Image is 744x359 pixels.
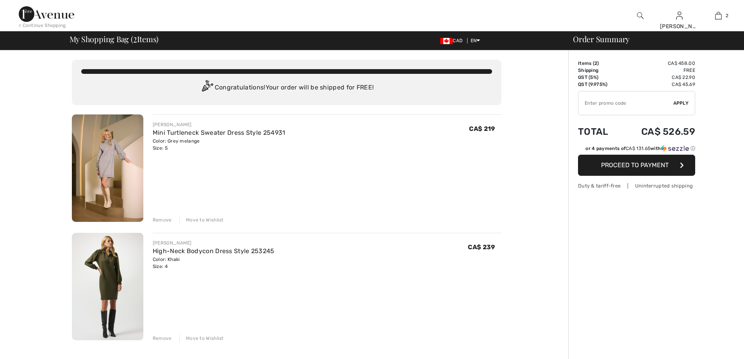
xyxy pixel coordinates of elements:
[469,125,495,132] span: CA$ 219
[578,67,620,74] td: Shipping
[620,81,695,88] td: CA$ 45.69
[153,335,172,342] div: Remove
[153,138,285,152] div: Color: Grey melange Size: S
[676,11,683,20] img: My Info
[153,216,172,223] div: Remove
[72,233,143,340] img: High-Neck Bodycon Dress Style 253245
[626,146,650,151] span: CA$ 131.65
[133,33,137,43] span: 2
[637,11,644,20] img: search the website
[153,121,285,128] div: [PERSON_NAME]
[72,114,143,222] img: Mini Turtleneck Sweater Dress Style 254931
[564,35,739,43] div: Order Summary
[179,335,224,342] div: Move to Wishlist
[578,145,695,155] div: or 4 payments ofCA$ 131.65withSezzle Click to learn more about Sezzle
[578,155,695,176] button: Proceed to Payment
[468,243,495,251] span: CA$ 239
[440,38,466,43] span: CAD
[153,256,275,270] div: Color: Khaki Size: 4
[19,22,66,29] div: < Continue Shopping
[578,60,620,67] td: Items ( )
[620,60,695,67] td: CA$ 458.00
[715,11,722,20] img: My Bag
[594,61,597,66] span: 2
[620,74,695,81] td: CA$ 22.90
[578,182,695,189] div: Duty & tariff-free | Uninterrupted shipping
[620,118,695,145] td: CA$ 526.59
[601,161,669,169] span: Proceed to Payment
[179,216,224,223] div: Move to Wishlist
[578,81,620,88] td: QST (9.975%)
[660,22,698,30] div: [PERSON_NAME]
[620,67,695,74] td: Free
[81,80,492,96] div: Congratulations! Your order will be shipped for FREE!
[661,145,689,152] img: Sezzle
[676,12,683,19] a: Sign In
[19,6,74,22] img: 1ère Avenue
[578,118,620,145] td: Total
[726,12,728,19] span: 2
[471,38,480,43] span: EN
[585,145,695,152] div: or 4 payments of with
[578,74,620,81] td: GST (5%)
[153,239,275,246] div: [PERSON_NAME]
[153,129,285,136] a: Mini Turtleneck Sweater Dress Style 254931
[199,80,215,96] img: Congratulation2.svg
[699,11,737,20] a: 2
[153,247,275,255] a: High-Neck Bodycon Dress Style 253245
[440,38,453,44] img: Canadian Dollar
[578,91,673,115] input: Promo code
[70,35,159,43] span: My Shopping Bag ( Items)
[673,100,689,107] span: Apply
